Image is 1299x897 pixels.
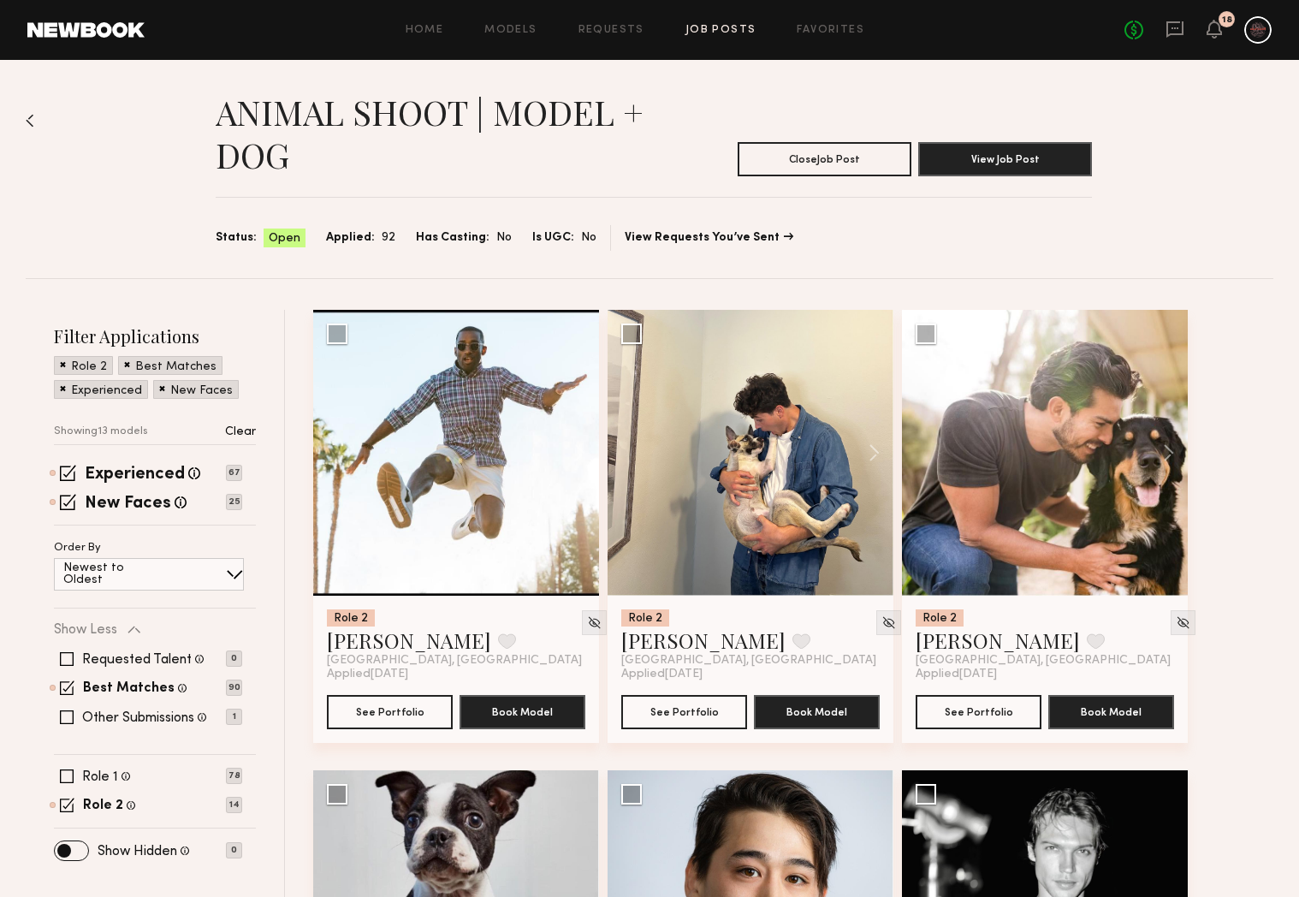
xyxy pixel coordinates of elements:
[685,25,756,36] a: Job Posts
[225,426,256,438] p: Clear
[269,230,300,247] span: Open
[327,654,582,668] span: [GEOGRAPHIC_DATA], [GEOGRAPHIC_DATA]
[54,324,256,348] h2: Filter Applications
[382,229,395,247] span: 92
[797,25,864,36] a: Favorites
[226,494,242,510] p: 25
[754,704,880,718] a: Book Model
[916,695,1041,729] button: See Portfolio
[226,680,242,696] p: 90
[460,704,585,718] a: Book Model
[578,25,644,36] a: Requests
[83,799,123,813] label: Role 2
[327,627,491,654] a: [PERSON_NAME]
[738,142,911,176] button: CloseJob Post
[406,25,444,36] a: Home
[71,385,142,397] p: Experienced
[1176,615,1190,630] img: Unhide Model
[327,695,453,729] button: See Portfolio
[216,229,257,247] span: Status:
[484,25,537,36] a: Models
[26,114,34,128] img: Back to previous page
[226,842,242,858] p: 0
[1048,695,1174,729] button: Book Model
[581,229,596,247] span: No
[916,609,964,627] div: Role 2
[170,385,233,397] p: New Faces
[532,229,574,247] span: Is UGC:
[226,709,242,725] p: 1
[496,229,512,247] span: No
[63,562,165,586] p: Newest to Oldest
[625,232,793,244] a: View Requests You’ve Sent
[916,654,1171,668] span: [GEOGRAPHIC_DATA], [GEOGRAPHIC_DATA]
[135,361,216,373] p: Best Matches
[98,845,177,858] label: Show Hidden
[916,668,1174,681] div: Applied [DATE]
[226,465,242,481] p: 67
[918,142,1092,176] button: View Job Post
[460,695,585,729] button: Book Model
[621,654,876,668] span: [GEOGRAPHIC_DATA], [GEOGRAPHIC_DATA]
[416,229,489,247] span: Has Casting:
[1048,704,1174,718] a: Book Model
[82,653,192,667] label: Requested Talent
[754,695,880,729] button: Book Model
[54,623,117,637] p: Show Less
[326,229,375,247] span: Applied:
[327,609,375,627] div: Role 2
[621,695,747,729] button: See Portfolio
[226,650,242,667] p: 0
[327,668,585,681] div: Applied [DATE]
[85,496,171,513] label: New Faces
[85,466,185,484] label: Experienced
[83,682,175,696] label: Best Matches
[226,768,242,784] p: 78
[621,609,669,627] div: Role 2
[82,770,118,784] label: Role 1
[1222,15,1232,25] div: 18
[881,615,896,630] img: Unhide Model
[54,543,101,554] p: Order By
[216,91,654,176] h1: ANIMAL SHOOT | MODEL + DOG
[916,627,1080,654] a: [PERSON_NAME]
[54,426,148,437] p: Showing 13 models
[71,361,107,373] p: Role 2
[587,615,602,630] img: Unhide Model
[226,797,242,813] p: 14
[82,711,194,725] label: Other Submissions
[621,627,786,654] a: [PERSON_NAME]
[621,668,880,681] div: Applied [DATE]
